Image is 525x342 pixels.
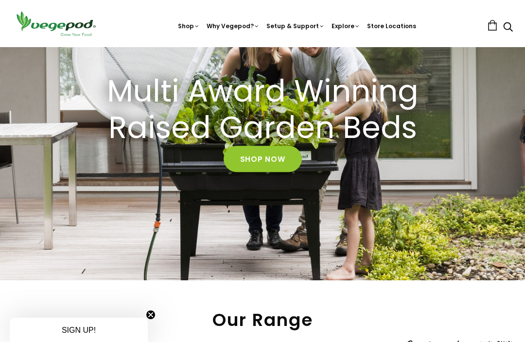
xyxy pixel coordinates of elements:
[12,309,513,330] h2: Our Range
[10,318,148,342] div: SIGN UP!Close teaser
[146,310,156,320] button: Close teaser
[178,22,200,30] a: Shop
[503,23,513,33] a: Search
[367,22,416,30] a: Store Locations
[62,326,96,334] span: SIGN UP!
[224,146,302,172] a: Shop Now
[332,22,360,30] a: Explore
[266,22,325,30] a: Setup & Support
[52,73,473,146] a: Multi Award Winning Raised Garden Beds
[12,10,100,37] img: Vegepod
[207,22,260,30] a: Why Vegepod?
